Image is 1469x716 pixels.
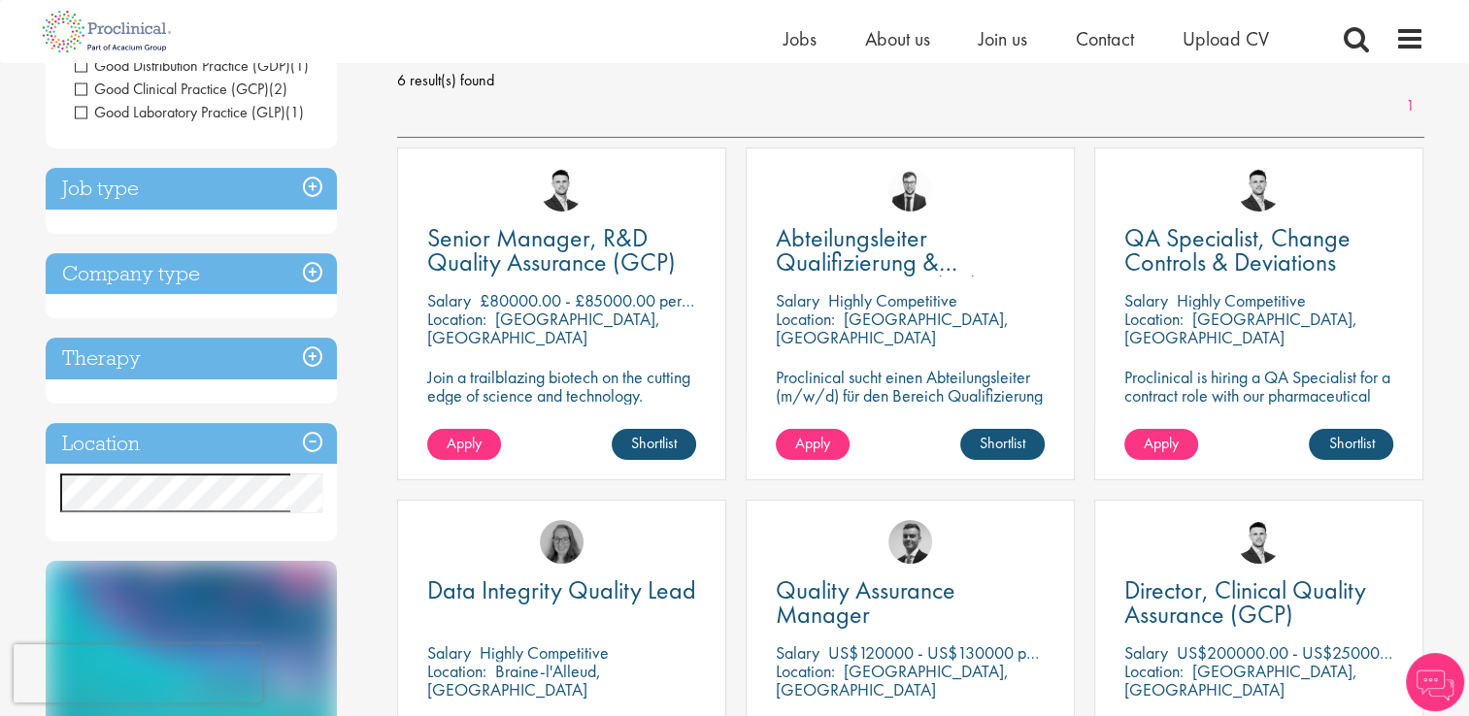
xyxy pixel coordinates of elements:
a: Apply [427,429,501,460]
h3: Job type [46,168,337,210]
span: Apply [795,433,830,453]
p: US$120000 - US$130000 per annum [828,641,1087,664]
span: Location: [1124,660,1184,682]
a: Shortlist [612,429,696,460]
img: Antoine Mortiaux [888,168,932,212]
a: Jobs [784,26,817,51]
p: [GEOGRAPHIC_DATA], [GEOGRAPHIC_DATA] [776,660,1009,700]
p: £80000.00 - £85000.00 per annum [480,289,729,311]
span: Good Laboratory Practice (GLP) [75,102,304,122]
span: Salary [427,641,471,664]
span: Apply [1144,433,1179,453]
a: Senior Manager, R&D Quality Assurance (GCP) [427,226,696,275]
span: Apply [447,433,482,453]
img: Joshua Godden [1237,168,1281,212]
span: Location: [427,660,486,682]
span: 6 result(s) found [397,66,1424,95]
span: Good Clinical Practice (GCP) [75,79,269,99]
span: Good Clinical Practice (GCP) [75,79,287,99]
span: Location: [776,308,835,330]
a: Quality Assurance Manager [776,578,1045,627]
span: Location: [1124,308,1184,330]
span: (1) [290,55,309,76]
p: [GEOGRAPHIC_DATA], [GEOGRAPHIC_DATA] [1124,308,1357,348]
img: Ingrid Aymes [540,520,584,564]
span: Salary [776,641,819,664]
a: Apply [1124,429,1198,460]
p: Proclinical is hiring a QA Specialist for a contract role with our pharmaceutical client based in... [1124,368,1393,423]
span: QA Specialist, Change Controls & Deviations [1124,221,1351,278]
p: Braine-l'Alleud, [GEOGRAPHIC_DATA] [427,660,601,700]
span: Good Laboratory Practice (GLP) [75,102,285,122]
span: Salary [1124,289,1168,311]
a: About us [865,26,930,51]
a: Apply [776,429,850,460]
span: Salary [1124,641,1168,664]
p: Join a trailblazing biotech on the cutting edge of science and technology. [427,368,696,405]
a: Data Integrity Quality Lead [427,578,696,602]
p: [GEOGRAPHIC_DATA], [GEOGRAPHIC_DATA] [1124,660,1357,700]
img: Chatbot [1406,653,1464,711]
p: Highly Competitive [1177,289,1306,311]
img: Joshua Godden [1237,520,1281,564]
a: Contact [1076,26,1134,51]
p: Highly Competitive [480,641,609,664]
span: Salary [776,289,819,311]
span: Director, Clinical Quality Assurance (GCP) [1124,573,1366,631]
span: (1) [285,102,304,122]
p: [GEOGRAPHIC_DATA], [GEOGRAPHIC_DATA] [776,308,1009,348]
h3: Company type [46,253,337,295]
a: Shortlist [960,429,1045,460]
iframe: reCAPTCHA [14,644,262,702]
span: Quality Assurance Manager [776,573,955,631]
p: Highly Competitive [828,289,957,311]
span: Location: [427,308,486,330]
span: Location: [776,660,835,682]
a: Shortlist [1309,429,1393,460]
a: 1 [1396,95,1424,117]
a: Abteilungsleiter Qualifizierung & Kalibrierung (m/w/d) [776,226,1045,275]
img: Joshua Godden [540,168,584,212]
span: Good Distribution Practice (GDP) [75,55,290,76]
span: Senior Manager, R&D Quality Assurance (GCP) [427,221,676,278]
span: Data Integrity Quality Lead [427,573,696,606]
span: Good Distribution Practice (GDP) [75,55,309,76]
a: Upload CV [1183,26,1269,51]
p: [GEOGRAPHIC_DATA], [GEOGRAPHIC_DATA] [427,308,660,348]
h3: Therapy [46,338,337,379]
span: (2) [269,79,287,99]
a: Director, Clinical Quality Assurance (GCP) [1124,578,1393,627]
span: Salary [427,289,471,311]
h3: Location [46,423,337,465]
a: QA Specialist, Change Controls & Deviations [1124,226,1393,275]
span: Abteilungsleiter Qualifizierung & Kalibrierung (m/w/d) [776,221,995,303]
a: Join us [979,26,1027,51]
p: Proclinical sucht einen Abteilungsleiter (m/w/d) für den Bereich Qualifizierung zur Verstärkung d... [776,368,1045,460]
img: Alex Bill [888,520,932,564]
